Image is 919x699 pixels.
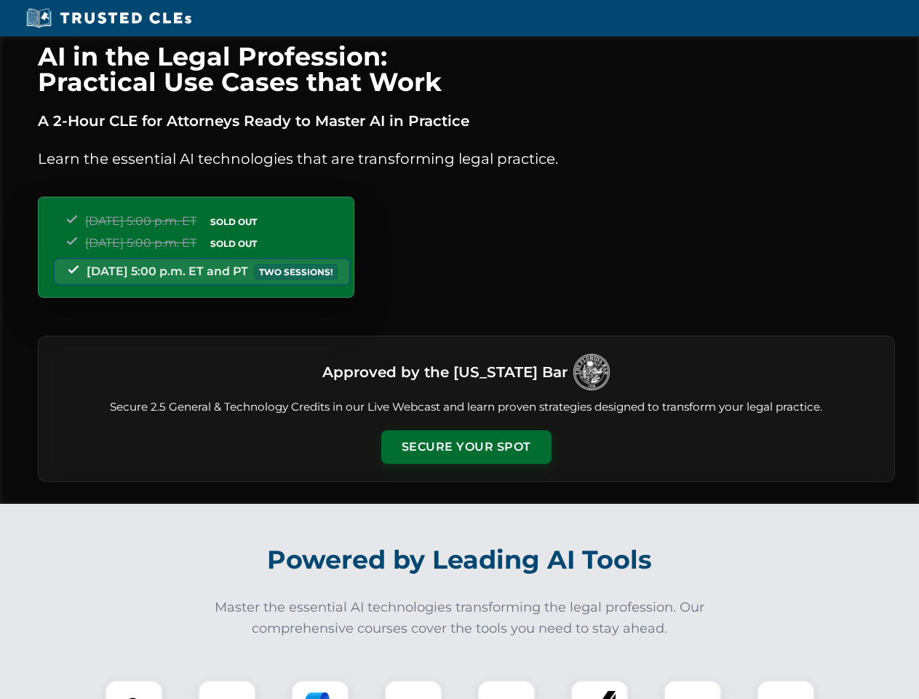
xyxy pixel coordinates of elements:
img: Trusted CLEs [22,7,196,29]
span: [DATE] 5:00 p.m. ET [85,236,196,250]
p: Master the essential AI technologies transforming the legal profession. Our comprehensive courses... [205,597,715,639]
button: Secure Your Spot [381,430,552,464]
h3: Approved by the [US_STATE] Bar [322,359,568,385]
h1: AI in the Legal Profession: Practical Use Cases that Work [38,44,895,95]
h2: Powered by Leading AI Tools [57,534,863,585]
span: SOLD OUT [205,214,262,229]
p: A 2-Hour CLE for Attorneys Ready to Master AI in Practice [38,109,895,133]
p: Learn the essential AI technologies that are transforming legal practice. [38,147,895,170]
span: SOLD OUT [205,236,262,251]
span: [DATE] 5:00 p.m. ET [85,214,196,228]
p: Secure 2.5 General & Technology Credits in our Live Webcast and learn proven strategies designed ... [56,399,877,416]
img: Logo [573,354,610,390]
